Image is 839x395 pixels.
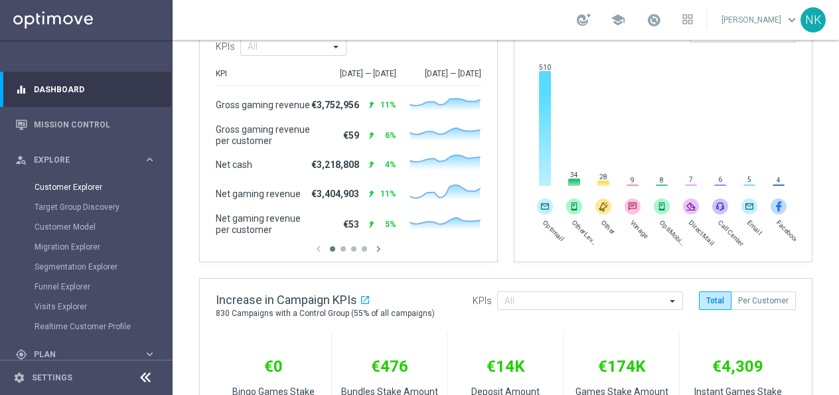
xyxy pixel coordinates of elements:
div: Explore [15,154,143,166]
a: [PERSON_NAME]keyboard_arrow_down [720,10,801,30]
a: Dashboard [34,72,156,107]
i: equalizer [15,84,27,96]
div: NK [801,7,826,33]
div: Segmentation Explorer [35,257,171,277]
a: Segmentation Explorer [35,262,138,272]
span: Explore [34,156,143,164]
i: settings [13,372,25,384]
a: Settings [32,374,72,382]
div: Target Group Discovery [35,197,171,217]
div: Customer Explorer [35,177,171,197]
div: Dashboard [15,72,156,107]
a: Customer Model [35,222,138,232]
span: keyboard_arrow_down [785,13,799,27]
a: Mission Control [34,107,156,142]
i: keyboard_arrow_right [143,153,156,166]
i: person_search [15,154,27,166]
button: person_search Explore keyboard_arrow_right [15,155,157,165]
div: Realtime Customer Profile [35,317,171,337]
span: school [611,13,625,27]
a: Realtime Customer Profile [35,321,138,332]
div: Funnel Explorer [35,277,171,297]
div: Migration Explorer [35,237,171,257]
div: Visits Explorer [35,297,171,317]
a: Funnel Explorer [35,281,138,292]
button: equalizer Dashboard [15,84,157,95]
button: Mission Control [15,119,157,130]
button: gps_fixed Plan keyboard_arrow_right [15,349,157,360]
div: Plan [15,349,143,360]
i: gps_fixed [15,349,27,360]
a: Visits Explorer [35,301,138,312]
span: Plan [34,351,143,358]
a: Customer Explorer [35,182,138,193]
i: keyboard_arrow_right [143,348,156,360]
div: Customer Model [35,217,171,237]
div: Mission Control [15,107,156,142]
a: Migration Explorer [35,242,138,252]
a: Target Group Discovery [35,202,138,212]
